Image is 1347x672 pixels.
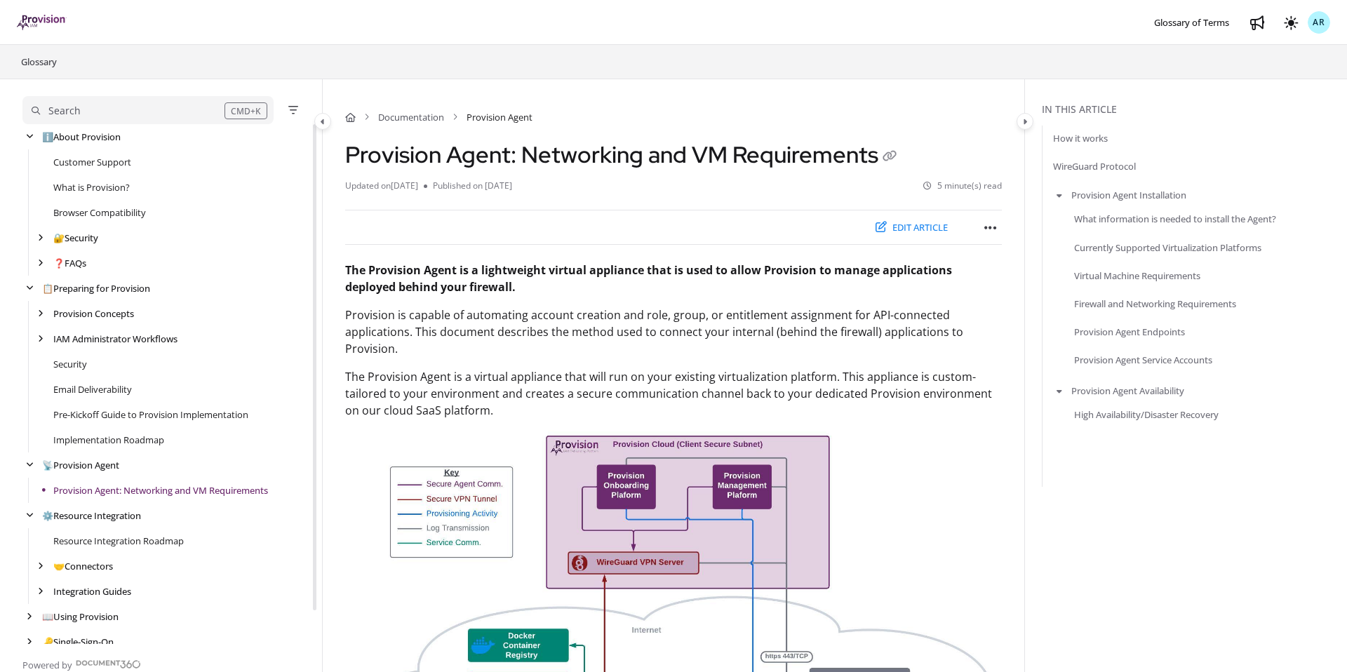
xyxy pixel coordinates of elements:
a: Provision Agent Availability [1071,384,1184,398]
button: Category toggle [314,113,331,130]
a: WireGuard Protocol [1053,159,1136,173]
div: arrow [34,332,48,346]
button: arrow [1053,383,1066,398]
a: Integration Guides [53,584,131,598]
span: ℹ️ [42,130,53,143]
button: Filter [285,102,302,119]
a: Home [345,110,356,124]
div: arrow [34,585,48,598]
div: In this article [1042,102,1341,117]
li: 5 minute(s) read [923,180,1002,193]
span: 📖 [42,610,53,623]
a: Whats new [1246,11,1268,34]
a: IAM Administrator Workflows [53,332,177,346]
div: arrow [22,282,36,295]
a: Currently Supported Virtualization Platforms [1074,240,1261,254]
span: Provision Agent [467,110,532,124]
div: CMD+K [224,102,267,119]
a: Resource Integration Roadmap [53,534,184,548]
div: Search [48,103,81,119]
div: arrow [22,130,36,144]
div: arrow [22,459,36,472]
a: Resource Integration [42,509,141,523]
a: Firewall and Networking Requirements [1074,297,1236,311]
a: Preparing for Provision [42,281,150,295]
span: 🔐 [53,231,65,244]
a: Security [53,357,87,371]
a: Provision Concepts [53,307,134,321]
div: arrow [34,560,48,573]
button: Edit article [866,216,957,239]
p: Provision is capable of automating account creation and role, group, or entitlement assignment fo... [345,307,1002,357]
a: How it works [1053,131,1108,145]
strong: The Provision Agent is a lightweight virtual appliance that is used to allow Provision to manage ... [345,262,952,295]
span: ❓ [53,257,65,269]
a: Project logo [17,15,67,31]
h1: Provision Agent: Networking and VM Requirements [345,141,901,168]
img: Document360 [76,660,141,668]
a: Pre-Kickoff Guide to Provision Implementation [53,408,248,422]
span: 📋 [42,282,53,295]
a: What information is needed to install the Agent? [1074,212,1276,226]
span: 📡 [42,459,53,471]
button: Search [22,96,274,124]
a: Provision Agent [42,458,119,472]
p: The Provision Agent is a virtual appliance that will run on your existing virtualization platform... [345,368,1002,419]
a: Implementation Roadmap [53,433,164,447]
span: 🔑 [42,636,53,648]
button: arrow [1053,187,1066,203]
div: arrow [34,257,48,270]
li: Published on [DATE] [424,180,512,193]
button: Theme options [1280,11,1302,34]
span: ⚙️ [42,509,53,522]
a: High Availability/Disaster Recovery [1074,408,1219,422]
span: Glossary of Terms [1154,16,1229,29]
img: brand logo [17,15,67,30]
a: Email Deliverability [53,382,132,396]
button: Category toggle [1017,113,1033,130]
a: Browser Compatibility [53,206,146,220]
a: Powered by Document360 - opens in a new tab [22,655,141,672]
span: AR [1313,16,1325,29]
a: Using Provision [42,610,119,624]
a: What is Provision? [53,180,130,194]
a: Documentation [378,110,444,124]
button: Article more options [979,216,1002,238]
a: Security [53,231,98,245]
a: FAQs [53,256,86,270]
a: Provision Agent Installation [1071,188,1186,202]
button: Copy link of Provision Agent: Networking and VM Requirements [878,146,901,168]
button: AR [1308,11,1330,34]
a: About Provision [42,130,121,144]
div: arrow [22,509,36,523]
a: Glossary [20,53,58,70]
li: Updated on [DATE] [345,180,424,193]
div: arrow [22,636,36,649]
a: Connectors [53,559,113,573]
a: Virtual Machine Requirements [1074,268,1200,282]
span: Powered by [22,658,72,672]
a: Provision Agent Endpoints [1074,325,1185,339]
a: Provision Agent Service Accounts [1074,353,1212,367]
div: arrow [22,610,36,624]
div: arrow [34,307,48,321]
span: 🤝 [53,560,65,572]
a: Single-Sign-On [42,635,114,649]
a: Customer Support [53,155,131,169]
a: Provision Agent: Networking and VM Requirements [53,483,268,497]
div: arrow [34,231,48,245]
